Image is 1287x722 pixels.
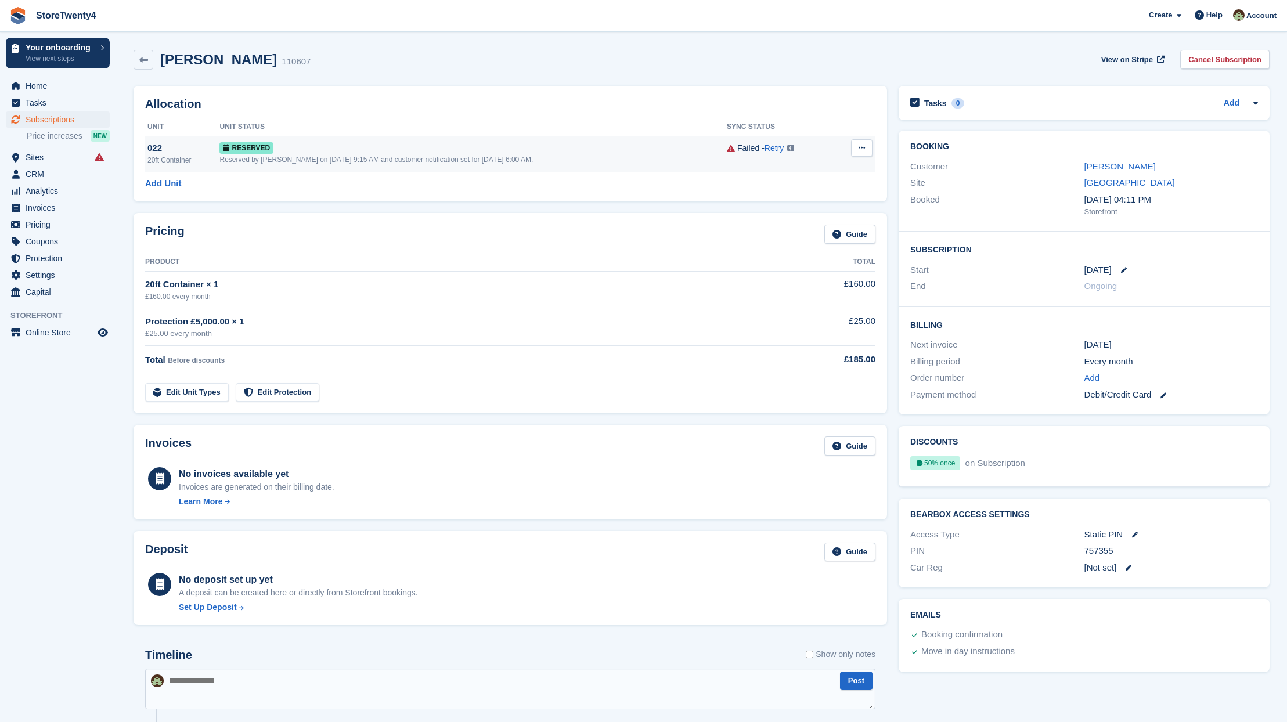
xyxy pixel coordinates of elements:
h2: Discounts [910,438,1258,447]
div: Customer [910,160,1084,174]
a: Learn More [179,496,334,508]
th: Unit [145,118,219,136]
input: Show only notes [806,648,813,660]
h2: Allocation [145,98,875,111]
div: £160.00 every month [145,291,763,302]
a: Guide [824,225,875,244]
div: Access Type [910,528,1084,541]
a: Add [1084,371,1100,385]
h2: Deposit [145,543,188,562]
div: PIN [910,544,1084,558]
span: Settings [26,267,95,283]
a: menu [6,95,110,111]
span: Help [1206,9,1223,21]
a: Add Unit [145,177,181,190]
a: [PERSON_NAME] [1084,161,1156,171]
div: 022 [147,142,219,155]
div: 757355 [1084,544,1259,558]
a: menu [6,166,110,182]
span: Sites [26,149,95,165]
a: menu [6,183,110,199]
div: Protection £5,000.00 × 1 [145,315,763,328]
a: menu [6,149,110,165]
h2: Emails [910,611,1258,620]
a: menu [6,233,110,250]
span: Subscriptions [26,111,95,128]
div: 20ft Container × 1 [145,278,763,291]
a: Your onboarding View next steps [6,38,110,68]
td: £160.00 [763,271,875,308]
a: Set Up Deposit [179,601,418,613]
th: Sync Status [727,118,836,136]
td: £25.00 [763,308,875,346]
span: Create [1149,9,1172,21]
div: [Not set] [1084,561,1259,575]
div: Site [910,176,1084,190]
h2: [PERSON_NAME] [160,52,277,67]
a: StoreTwenty4 [31,6,101,25]
a: Guide [824,436,875,456]
span: Reserved [219,142,273,154]
h2: Timeline [145,648,192,662]
a: Edit Unit Types [145,383,229,402]
div: Storefront [1084,206,1259,218]
a: menu [6,284,110,300]
div: £185.00 [763,353,875,366]
div: Booking confirmation [921,628,1003,642]
span: Protection [26,250,95,266]
h2: Pricing [145,225,185,244]
th: Unit Status [219,118,727,136]
span: - [762,142,784,154]
h2: Booking [910,142,1258,151]
a: Price increases NEW [27,129,110,142]
div: Learn More [179,496,222,508]
div: 50% once [910,456,960,470]
p: A deposit can be created here or directly from Storefront bookings. [179,587,418,599]
span: on Subscription [963,458,1025,468]
div: Reserved by [PERSON_NAME] on [DATE] 9:15 AM and customer notification set for [DATE] 6:00 AM. [219,154,727,165]
span: View on Stripe [1101,54,1153,66]
a: Add [1224,97,1239,110]
p: View next steps [26,53,95,64]
h2: Tasks [924,98,947,109]
th: Total [763,253,875,272]
div: Static PIN [1084,528,1259,541]
a: Preview store [96,326,110,340]
label: Show only notes [806,648,875,660]
span: Account [1246,10,1277,21]
i: Smart entry sync failures have occurred [95,153,104,162]
span: Storefront [10,310,116,322]
a: menu [6,324,110,341]
span: Ongoing [1084,281,1117,291]
div: Booked [910,193,1084,218]
img: stora-icon-8386f47178a22dfd0bd8f6a31ec36ba5ce8667c1dd55bd0f319d3a0aa187defe.svg [9,7,27,24]
time: 2025-10-04 00:00:00 UTC [1084,263,1112,277]
div: [DATE] 04:11 PM [1084,193,1259,207]
h2: Billing [910,319,1258,330]
a: Retry [765,143,784,153]
div: 20ft Container [147,155,219,165]
div: No invoices available yet [179,467,334,481]
th: Product [145,253,763,272]
h2: BearBox Access Settings [910,510,1258,519]
span: Before discounts [168,356,225,364]
span: Home [26,78,95,94]
span: Total [145,355,165,364]
a: Cancel Subscription [1180,50,1270,69]
div: Set Up Deposit [179,601,237,613]
button: Post [840,672,873,691]
span: Coupons [26,233,95,250]
a: menu [6,216,110,233]
div: NEW [91,130,110,142]
div: 110607 [282,55,311,68]
span: Online Store [26,324,95,341]
span: Invoices [26,200,95,216]
div: Start [910,263,1084,277]
div: Debit/Credit Card [1084,388,1259,402]
div: 0 [951,98,965,109]
div: Billing period [910,355,1084,369]
div: Every month [1084,355,1259,369]
span: CRM [26,166,95,182]
h2: Subscription [910,243,1258,255]
div: [DATE] [1084,338,1259,352]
